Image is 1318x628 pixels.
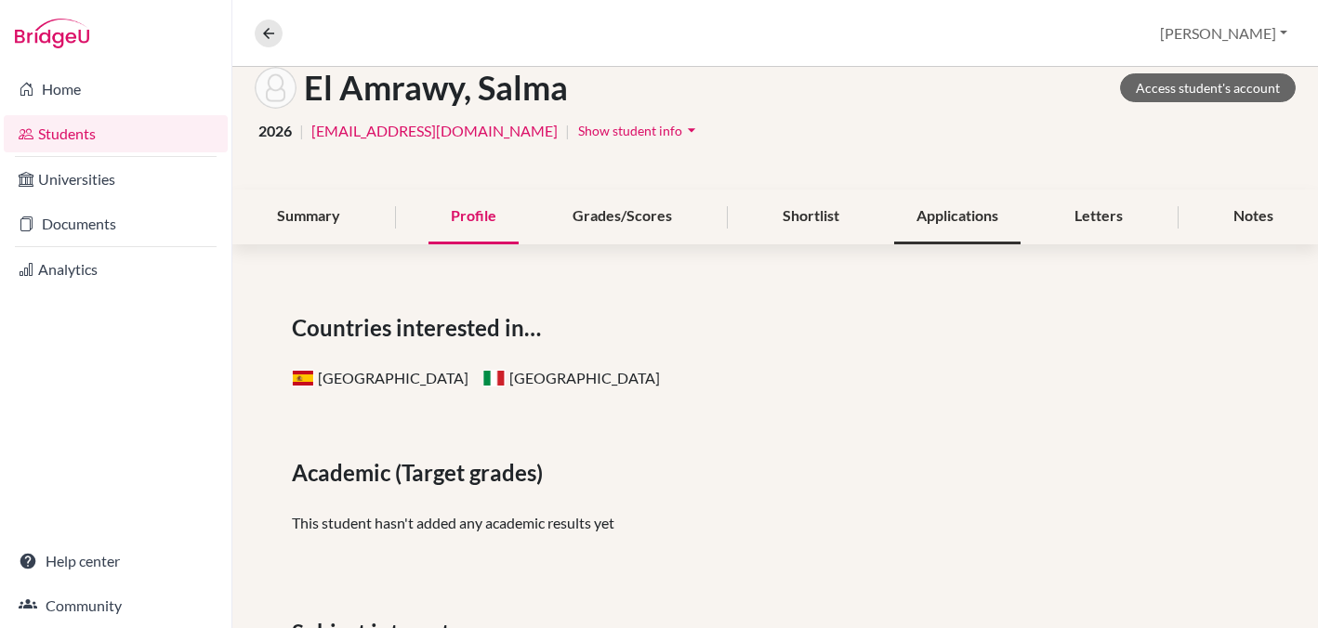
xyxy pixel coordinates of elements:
[299,120,304,142] span: |
[292,370,314,386] span: Spain
[1120,73,1296,102] a: Access student's account
[578,123,682,138] span: Show student info
[292,456,550,490] span: Academic (Target grades)
[255,67,297,109] img: Salma El Amrawy's avatar
[483,369,660,386] span: [GEOGRAPHIC_DATA]
[1211,190,1296,244] div: Notes
[428,190,519,244] div: Profile
[577,116,702,145] button: Show student infoarrow_drop_down
[550,190,694,244] div: Grades/Scores
[4,205,228,242] a: Documents
[292,369,468,386] span: [GEOGRAPHIC_DATA]
[4,251,228,288] a: Analytics
[255,190,362,244] div: Summary
[292,512,1259,534] p: This student hasn't added any academic results yet
[1052,190,1145,244] div: Letters
[1152,16,1296,51] button: [PERSON_NAME]
[894,190,1021,244] div: Applications
[760,190,862,244] div: Shortlist
[292,311,548,345] span: Countries interested in…
[4,115,228,152] a: Students
[4,161,228,198] a: Universities
[4,543,228,580] a: Help center
[4,71,228,108] a: Home
[682,121,701,139] i: arrow_drop_down
[565,120,570,142] span: |
[483,370,506,386] span: Italy
[304,68,568,108] h1: El Amrawy, Salma
[4,587,228,624] a: Community
[311,120,558,142] a: [EMAIL_ADDRESS][DOMAIN_NAME]
[15,19,89,48] img: Bridge-U
[258,120,292,142] span: 2026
